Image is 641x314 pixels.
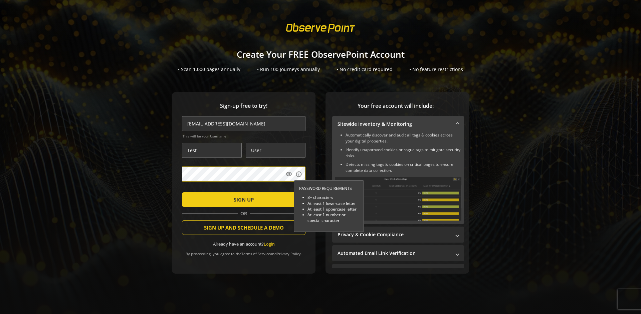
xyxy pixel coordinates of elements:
span: SIGN UP [234,194,254,206]
mat-expansion-panel-header: Automated Email Link Verification [332,245,464,261]
a: Privacy Policy [277,251,301,256]
div: • No credit card required [337,66,393,73]
mat-expansion-panel-header: Performance Monitoring with Web Vitals [332,264,464,280]
div: By proceeding, you agree to the and . [182,247,305,256]
div: • Run 100 Journeys annually [257,66,320,73]
input: Last Name * [246,143,305,158]
li: 8+ characters [307,195,359,200]
input: Email Address (name@work-email.com) * [182,116,305,131]
mat-icon: visibility [285,171,292,178]
div: • Scan 1,000 pages annually [178,66,240,73]
li: Identify unapproved cookies or rogue tags to mitigate security risks. [346,147,461,159]
a: Terms of Service [241,251,270,256]
li: At least 1 lowercase letter [307,201,359,206]
li: At least 1 uppercase letter [307,206,359,212]
mat-panel-title: Automated Email Link Verification [338,250,451,257]
mat-expansion-panel-header: Privacy & Cookie Compliance [332,227,464,243]
mat-icon: info [295,171,302,178]
img: Sitewide Inventory & Monitoring [335,177,461,221]
div: Already have an account? [182,241,305,247]
span: Your free account will include: [332,102,459,110]
li: At least 1 number or special character [307,212,359,223]
input: First Name * [182,143,242,158]
a: Login [264,241,275,247]
li: Detects missing tags & cookies on critical pages to ensure complete data collection. [346,162,461,174]
div: PASSWORD REQUIREMENTS [299,186,359,191]
span: This will be your Username [183,134,305,138]
span: SIGN UP AND SCHEDULE A DEMO [204,222,284,234]
div: • No feature restrictions [409,66,463,73]
button: SIGN UP [182,192,305,207]
mat-panel-title: Privacy & Cookie Compliance [338,231,451,238]
mat-panel-title: Sitewide Inventory & Monitoring [338,121,451,127]
mat-expansion-panel-header: Sitewide Inventory & Monitoring [332,116,464,132]
button: SIGN UP AND SCHEDULE A DEMO [182,220,305,235]
span: Sign-up free to try! [182,102,305,110]
div: Sitewide Inventory & Monitoring [332,132,464,224]
span: OR [238,210,250,217]
li: Automatically discover and audit all tags & cookies across your digital properties. [346,132,461,144]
